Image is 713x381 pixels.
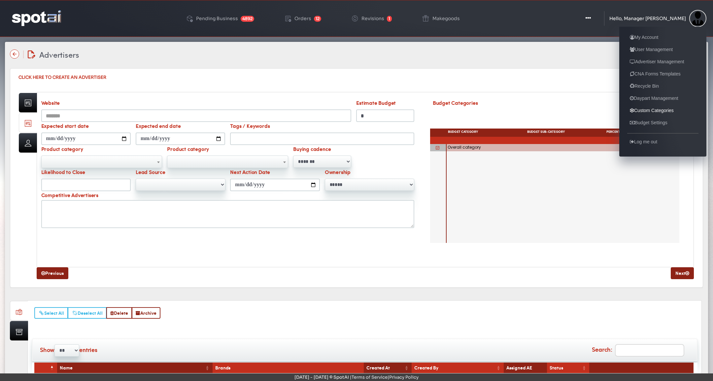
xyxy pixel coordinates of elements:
[387,16,392,22] span: 1
[196,16,238,21] div: Pending Business
[23,50,24,58] img: line-12.svg
[364,363,412,373] th: Created At: activate to sort column ascending
[284,15,292,22] img: order-play.png
[606,138,630,142] div: 0%
[132,307,160,319] button: Archive
[627,94,681,102] a: Daypart Management
[547,363,589,373] th: Status: activate to sort column ascending
[615,344,684,357] input: Search:
[448,130,478,134] span: Budget Category
[41,191,98,200] label: Competitive Advertisers
[504,363,547,373] th: Assigned AE
[40,344,97,357] label: Show entries
[41,168,85,177] label: Likelihood to Close
[589,363,694,373] th: &nbsp;
[279,4,326,33] a: Orders 12
[606,130,623,134] span: Percent %
[294,16,311,21] div: Orders
[167,145,209,154] label: Product category
[592,344,684,357] label: Search:
[627,58,687,66] a: Advertiser Management
[41,145,83,154] label: Product category
[671,267,694,279] a: Next
[361,16,384,21] div: Revisions
[241,16,254,22] span: 4892
[448,145,525,149] div: Overall category
[627,33,661,41] a: My Account
[356,99,396,108] label: Estimate Budget
[689,10,706,27] img: Sterling Cooper & Partners
[389,374,419,380] a: Privacy Policy
[39,49,79,60] span: Advertisers
[352,374,388,380] a: Terms of Service
[433,99,478,108] label: Budget Categories
[325,168,351,177] label: Ownership
[34,307,68,319] button: Select All
[627,82,662,90] a: Recycle Bin
[606,145,630,149] div: 0%
[627,138,660,146] a: Log me out
[136,122,181,131] label: Expected end date
[186,15,193,22] img: deployed-code-history.png
[213,363,364,373] th: Brands
[136,168,165,177] label: Lead Source
[54,344,79,357] select: Showentries
[416,4,465,33] a: Makegoods
[527,130,565,134] span: Budget Sub-Category
[351,15,359,22] img: change-circle.png
[412,363,503,373] th: Created By: activate to sort column ascending
[627,45,675,53] a: User Management
[106,307,132,319] button: Delete
[432,16,460,21] div: Makegoods
[230,122,270,131] label: Tags / Keywords
[609,16,686,21] div: Hello, Manager [PERSON_NAME]
[346,4,397,33] a: Revisions 1
[57,363,213,373] th: Name: activate to sort column ascending
[10,68,703,86] div: Click Here To Create An Advertiser
[627,70,683,78] a: CNA Forms Templates
[627,119,670,127] a: Budget Settings
[37,267,68,279] a: Previous
[28,50,35,58] img: edit-document.svg
[180,4,259,33] a: Pending Business 4892
[293,145,331,154] label: Buying cadence
[230,168,270,177] label: Next Action Date
[41,99,60,108] label: Website
[314,16,321,22] span: 12
[627,106,676,114] a: Custom Categories
[68,307,107,319] button: Deselect All
[41,122,89,131] label: Expected start date
[12,10,61,26] img: logo-reversed.png
[10,49,19,59] img: name-arrow-back-state-default-icon-true-icon-only-true-type.svg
